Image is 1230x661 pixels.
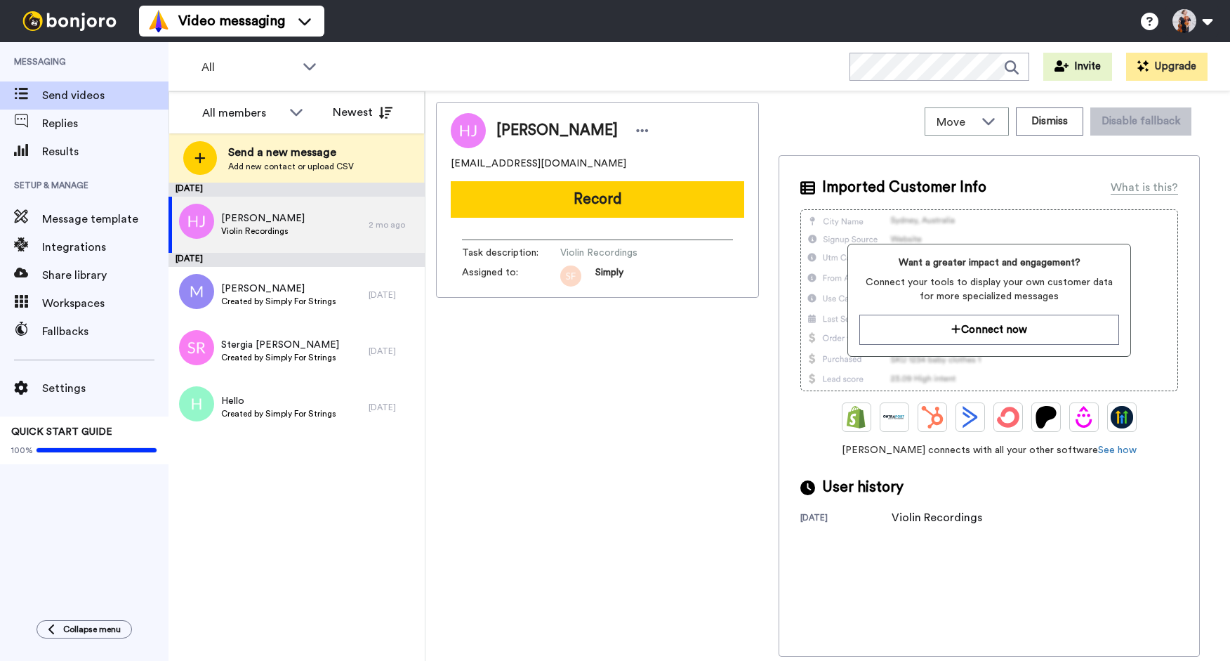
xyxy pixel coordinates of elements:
[997,406,1019,428] img: ConvertKit
[221,338,339,352] span: Stergia [PERSON_NAME]
[1090,107,1191,136] button: Disable fallback
[800,443,1178,457] span: [PERSON_NAME] connects with all your other software
[11,445,33,456] span: 100%
[147,10,170,32] img: vm-color.svg
[937,114,974,131] span: Move
[221,225,305,237] span: Violin Recordings
[221,296,336,307] span: Created by Simply For Strings
[451,157,626,171] span: [EMAIL_ADDRESS][DOMAIN_NAME]
[179,330,214,365] img: sr.png
[221,352,339,363] span: Created by Simply For Strings
[892,509,982,526] div: Violin Recordings
[42,380,168,397] span: Settings
[322,98,403,126] button: Newest
[369,289,418,301] div: [DATE]
[1111,406,1133,428] img: GoHighLevel
[560,266,581,287] img: sf.png
[1035,406,1057,428] img: Patreon
[369,402,418,413] div: [DATE]
[42,323,168,340] span: Fallbacks
[42,87,168,104] span: Send videos
[1126,53,1208,81] button: Upgrade
[1111,179,1178,196] div: What is this?
[221,211,305,225] span: [PERSON_NAME]
[859,315,1118,345] button: Connect now
[42,239,168,256] span: Integrations
[179,204,214,239] img: hj.png
[845,406,868,428] img: Shopify
[221,282,336,296] span: [PERSON_NAME]
[462,266,560,287] span: Assigned to:
[179,274,214,309] img: m.png
[179,386,214,421] img: h.png
[42,211,168,228] span: Message template
[369,219,418,230] div: 2 mo ago
[560,246,694,260] span: Violin Recordings
[1016,107,1083,136] button: Dismiss
[959,406,981,428] img: ActiveCampaign
[1073,406,1095,428] img: Drip
[859,275,1118,303] span: Connect your tools to display your own customer data for more specialized messages
[1098,445,1137,455] a: See how
[822,477,904,498] span: User history
[202,105,282,122] div: All members
[595,266,623,287] span: Simply
[883,406,906,428] img: Ontraport
[42,115,168,132] span: Replies
[17,11,122,31] img: bj-logo-header-white.svg
[11,427,112,437] span: QUICK START GUIDE
[168,253,425,267] div: [DATE]
[462,246,560,260] span: Task description :
[201,59,296,76] span: All
[42,267,168,284] span: Share library
[859,256,1118,270] span: Want a greater impact and engagement?
[221,394,336,408] span: Hello
[221,408,336,419] span: Created by Simply For Strings
[921,406,944,428] img: Hubspot
[37,620,132,639] button: Collapse menu
[178,11,285,31] span: Video messaging
[228,161,354,172] span: Add new contact or upload CSV
[42,295,168,312] span: Workspaces
[168,183,425,197] div: [DATE]
[451,113,486,148] img: Image of Wenyu Ji
[369,346,418,357] div: [DATE]
[42,143,168,160] span: Results
[63,624,121,635] span: Collapse menu
[800,512,892,526] div: [DATE]
[228,144,354,161] span: Send a new message
[822,177,986,198] span: Imported Customer Info
[451,181,744,218] button: Record
[496,120,618,141] span: [PERSON_NAME]
[1043,53,1112,81] button: Invite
